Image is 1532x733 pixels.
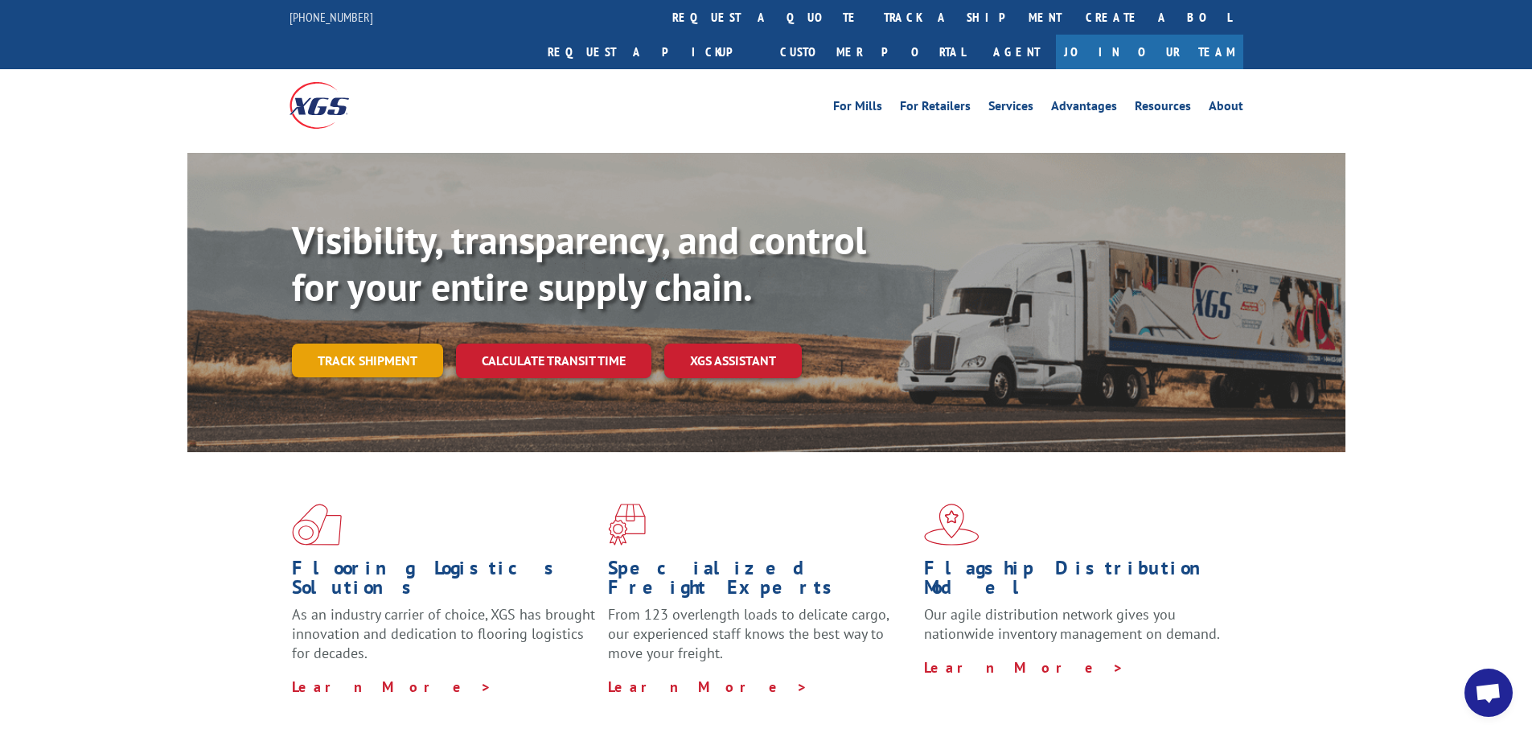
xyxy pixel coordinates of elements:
[1056,35,1243,69] a: Join Our Team
[664,344,802,378] a: XGS ASSISTANT
[988,100,1033,117] a: Services
[833,100,882,117] a: For Mills
[292,344,443,377] a: Track shipment
[1051,100,1117,117] a: Advantages
[1135,100,1191,117] a: Resources
[924,504,980,546] img: xgs-icon-flagship-distribution-model-red
[977,35,1056,69] a: Agent
[608,558,912,605] h1: Specialized Freight Experts
[608,677,808,696] a: Learn More >
[292,215,866,311] b: Visibility, transparency, and control for your entire supply chain.
[1209,100,1243,117] a: About
[536,35,768,69] a: Request a pickup
[292,677,492,696] a: Learn More >
[292,558,596,605] h1: Flooring Logistics Solutions
[768,35,977,69] a: Customer Portal
[924,558,1228,605] h1: Flagship Distribution Model
[456,344,651,378] a: Calculate transit time
[924,605,1220,643] span: Our agile distribution network gives you nationwide inventory management on demand.
[900,100,971,117] a: For Retailers
[924,658,1124,677] a: Learn More >
[292,605,595,662] span: As an industry carrier of choice, XGS has brought innovation and dedication to flooring logistics...
[608,504,646,546] img: xgs-icon-focused-on-flooring-red
[292,504,342,546] img: xgs-icon-total-supply-chain-intelligence-red
[608,605,912,677] p: From 123 overlength loads to delicate cargo, our experienced staff knows the best way to move you...
[1464,669,1513,717] div: Open chat
[290,9,373,25] a: [PHONE_NUMBER]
